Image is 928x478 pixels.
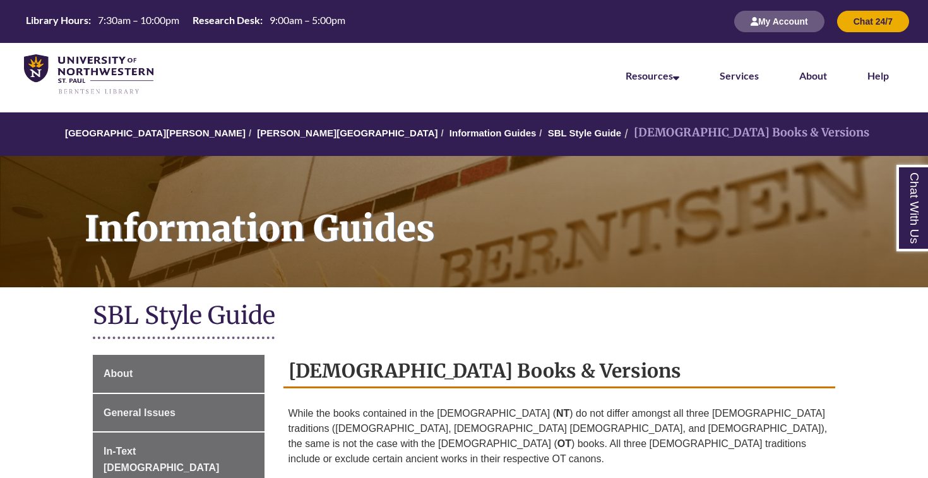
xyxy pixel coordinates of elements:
[24,54,153,95] img: UNWSP Library Logo
[626,69,679,81] a: Resources
[187,13,265,27] th: Research Desk:
[556,408,569,419] strong: NT
[270,14,345,26] span: 9:00am – 5:00pm
[867,69,889,81] a: Help
[257,128,437,138] a: [PERSON_NAME][GEOGRAPHIC_DATA]
[104,407,175,418] span: General Issues
[621,124,869,142] li: [DEMOGRAPHIC_DATA] Books & Versions
[720,69,759,81] a: Services
[104,368,133,379] span: About
[734,11,824,32] button: My Account
[65,128,246,138] a: [GEOGRAPHIC_DATA][PERSON_NAME]
[93,300,835,333] h1: SBL Style Guide
[98,14,179,26] span: 7:30am – 10:00pm
[71,156,928,271] h1: Information Guides
[557,438,571,449] strong: OT
[283,355,836,388] h2: [DEMOGRAPHIC_DATA] Books & Versions
[93,355,265,393] a: About
[21,13,93,27] th: Library Hours:
[289,401,831,472] p: While the books contained in the [DEMOGRAPHIC_DATA] ( ) do not differ amongst all three [DEMOGRAP...
[837,16,909,27] a: Chat 24/7
[734,16,824,27] a: My Account
[548,128,621,138] a: SBL Style Guide
[21,13,350,29] table: Hours Today
[93,394,265,432] a: General Issues
[837,11,909,32] button: Chat 24/7
[449,128,537,138] a: Information Guides
[799,69,827,81] a: About
[21,13,350,30] a: Hours Today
